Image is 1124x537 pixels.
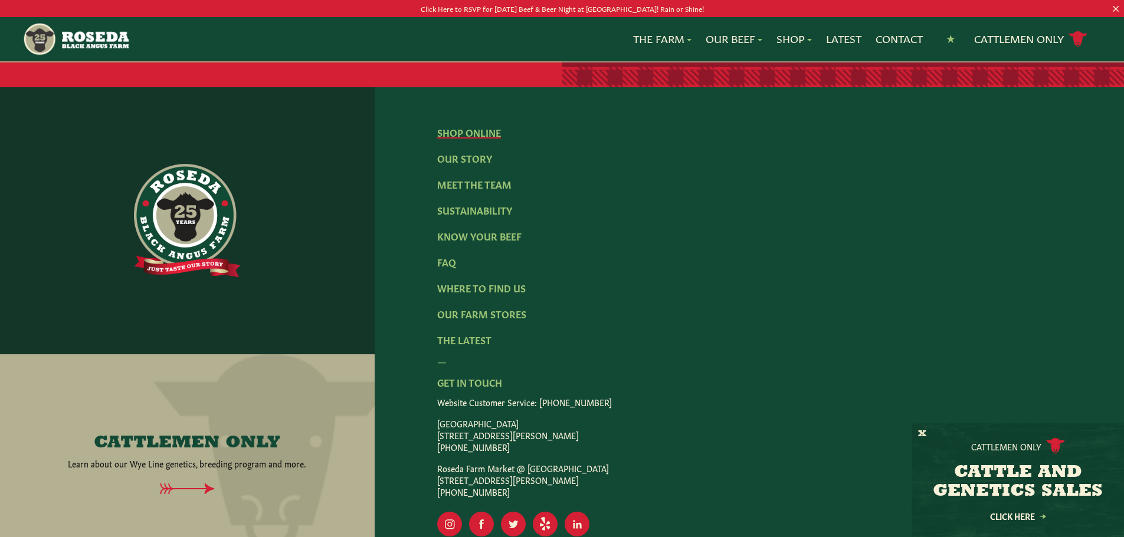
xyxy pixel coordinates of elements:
p: Website Customer Service: [PHONE_NUMBER] [437,396,1061,408]
a: Where To Find Us [437,281,526,294]
p: Learn about our Wye Line genetics, breeding program and more. [68,457,306,469]
a: Our Story [437,151,492,164]
p: [GEOGRAPHIC_DATA] [STREET_ADDRESS][PERSON_NAME] [PHONE_NUMBER] [437,417,1061,453]
button: X [918,428,926,440]
h4: CATTLEMEN ONLY [94,434,280,453]
a: The Latest [437,333,491,346]
nav: Main Navigation [22,17,1102,61]
img: https://roseda.com/wp-content/uploads/2021/05/roseda-25-header.png [22,22,128,57]
h3: CATTLE AND GENETICS SALES [926,463,1109,501]
a: Visit Our Yelp Page [533,512,558,536]
p: Cattlemen Only [971,440,1041,452]
div: — [437,354,1061,368]
a: Latest [826,31,861,47]
a: Click Here [965,512,1071,520]
a: Know Your Beef [437,229,522,242]
img: https://roseda.com/wp-content/uploads/2021/06/roseda-25-full@2x.png [134,164,240,277]
a: The Farm [633,31,692,47]
a: Contact [876,31,923,47]
a: Our Farm Stores [437,307,526,320]
a: Visit Our Facebook Page [469,512,494,536]
a: Shop Online [437,126,501,139]
a: Shop [776,31,812,47]
p: Click Here to RSVP for [DATE] Beef & Beer Night at [GEOGRAPHIC_DATA]! Rain or Shine! [56,2,1068,15]
a: Meet The Team [437,177,512,190]
a: Visit Our Instagram Page [437,512,462,536]
a: Our Beef [706,31,762,47]
p: Roseda Farm Market @ [GEOGRAPHIC_DATA] [STREET_ADDRESS][PERSON_NAME] [PHONE_NUMBER] [437,462,1061,498]
a: CATTLEMEN ONLY Learn about our Wye Line genetics, breeding program and more. [31,434,343,469]
img: cattle-icon.svg [1046,438,1065,454]
a: Cattlemen Only [974,29,1087,50]
a: FAQ [437,255,456,268]
a: Visit Our LinkedIn Page [565,512,589,536]
a: Visit Our Twitter Page [501,512,526,536]
a: Sustainability [437,203,512,216]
